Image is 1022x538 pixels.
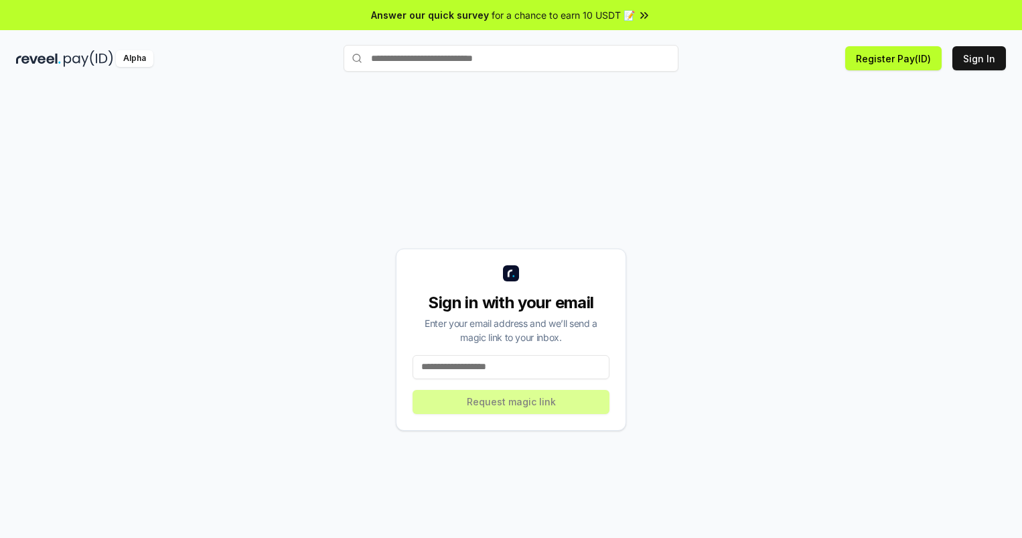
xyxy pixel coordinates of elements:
div: Enter your email address and we’ll send a magic link to your inbox. [413,316,609,344]
img: reveel_dark [16,50,61,67]
div: Sign in with your email [413,292,609,314]
div: Alpha [116,50,153,67]
img: logo_small [503,265,519,281]
span: for a chance to earn 10 USDT 📝 [492,8,635,22]
button: Sign In [952,46,1006,70]
span: Answer our quick survey [371,8,489,22]
img: pay_id [64,50,113,67]
button: Register Pay(ID) [845,46,942,70]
